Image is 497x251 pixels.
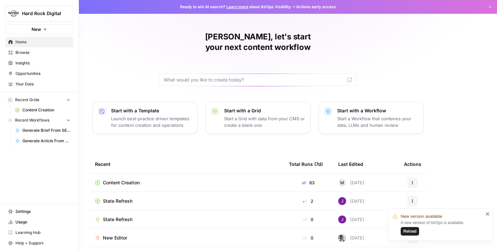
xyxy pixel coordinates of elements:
button: Help + Support [5,238,73,248]
span: New [32,26,41,33]
div: [DATE] [338,216,364,223]
a: State Refresh [95,198,278,204]
p: Launch best-practice driven templates for content creation and operations [111,115,192,128]
span: Insights [15,60,70,66]
span: Hard Rock Digital [22,10,62,17]
div: [DATE] [338,234,364,242]
span: Settings [15,209,70,215]
div: A new version of AirOps is available. [401,220,484,236]
a: Your Data [5,79,73,89]
a: State Refresh [95,216,278,223]
span: Generate Brief From SERP [22,127,70,133]
span: State Refresh [103,198,132,204]
span: Your Data [15,81,70,87]
h1: [PERSON_NAME], let's start your next content workflow [159,32,357,53]
span: Help + Support [15,240,70,246]
span: Browse [15,50,70,56]
span: Ready to win AI search? about AirOps Visibility [180,4,291,10]
span: Content Creation [103,179,140,186]
input: What would you like to create today? [164,77,344,83]
span: M [340,179,344,186]
span: Generate Article From Outline [22,138,70,144]
a: New Editor [95,235,278,241]
span: Content Creation [22,107,70,113]
div: Recent [95,155,278,173]
p: Start with a Grid [224,107,305,114]
button: Start with a GridStart a Grid with data from your CMS or create a blank one [205,102,311,134]
div: Last Edited [338,155,363,173]
div: 2 [289,198,328,204]
span: New version available [401,213,442,220]
a: Home [5,37,73,47]
p: Start a Workflow that combines your data, LLMs and human review [337,115,418,128]
span: Actions early access [296,4,336,10]
a: Content Creation [12,105,73,115]
img: 8ncnxo10g0400pbc1985w40vk6v3 [338,234,346,242]
button: close [485,211,490,217]
span: State Refresh [103,216,132,223]
a: Generate Article From Outline [12,136,73,146]
a: Learn more [226,4,248,9]
img: nj1ssy6o3lyd6ijko0eoja4aphzn [338,216,346,223]
button: Start with a WorkflowStart a Workflow that combines your data, LLMs and human review [319,102,424,134]
span: Reload [403,228,416,234]
div: [DATE] [338,179,364,187]
span: Recent Grids [15,97,39,103]
div: 63 [289,179,328,186]
div: Actions [404,155,421,173]
a: Content Creation [95,179,278,186]
button: New [5,24,73,34]
span: Usage [15,219,70,225]
span: New Editor [103,235,127,241]
a: Generate Brief From SERP [12,125,73,136]
a: Learning Hub [5,227,73,238]
div: 0 [289,216,328,223]
a: Usage [5,217,73,227]
button: Workspace: Hard Rock Digital [5,5,73,22]
p: Start with a Workflow [337,107,418,114]
a: Insights [5,58,73,68]
button: Start with a TemplateLaunch best-practice driven templates for content creation and operations [92,102,198,134]
span: Recent Workflows [15,117,49,123]
span: Home [15,39,70,45]
span: Opportunities [15,71,70,77]
span: Learning Hub [15,230,70,236]
button: Recent Workflows [5,115,73,125]
a: Opportunities [5,68,73,79]
a: Browse [5,47,73,58]
button: Reload [401,227,419,236]
div: Total Runs (7d) [289,155,323,173]
p: Start a Grid with data from your CMS or create a blank one [224,115,305,128]
button: Recent Grids [5,95,73,105]
img: Hard Rock Digital Logo [8,8,19,19]
img: nj1ssy6o3lyd6ijko0eoja4aphzn [338,197,346,205]
a: Settings [5,206,73,217]
p: Start with a Template [111,107,192,114]
div: 0 [289,235,328,241]
div: [DATE] [338,197,364,205]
